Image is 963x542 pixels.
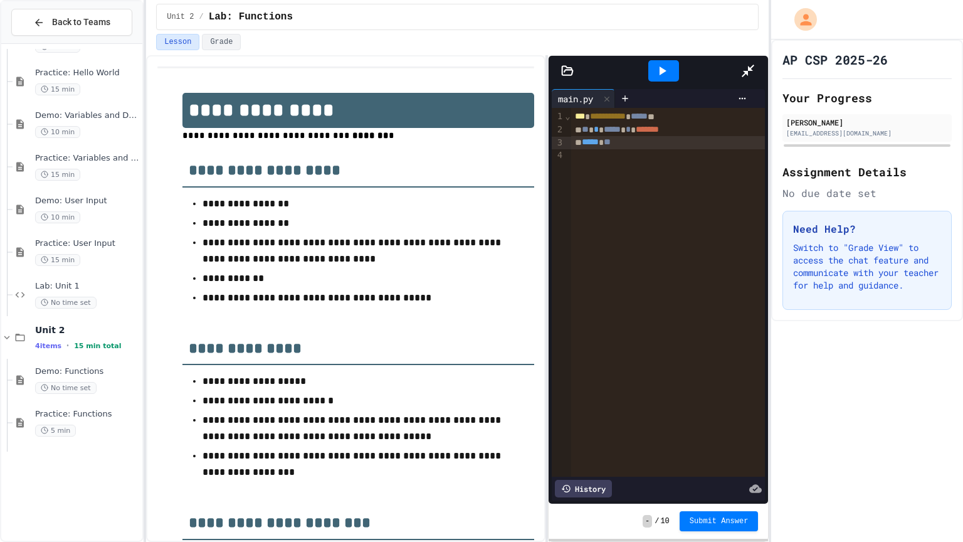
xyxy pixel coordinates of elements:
div: main.py [552,89,615,108]
button: Submit Answer [680,511,759,531]
span: Practice: Hello World [35,68,140,78]
h1: AP CSP 2025-26 [782,51,888,68]
div: 2 [552,124,564,137]
span: 10 min [35,211,80,223]
span: Practice: User Input [35,238,140,249]
span: No time set [35,297,97,309]
span: Demo: User Input [35,196,140,206]
span: / [655,516,659,526]
span: Unit 2 [167,12,194,22]
span: Unit 2 [35,324,140,336]
div: main.py [552,92,599,105]
span: Practice: Functions [35,409,140,420]
span: Fold line [564,111,571,121]
div: [PERSON_NAME] [786,117,948,128]
div: No due date set [782,186,952,201]
span: No time set [35,382,97,394]
span: Lab: Unit 1 [35,281,140,292]
div: History [555,480,612,497]
span: 5 min [35,425,76,437]
p: Switch to "Grade View" to access the chat feature and communicate with your teacher for help and ... [793,242,941,292]
span: 10 [660,516,669,526]
div: 1 [552,110,564,124]
span: - [643,515,652,528]
h2: Your Progress [782,89,952,107]
span: Demo: Variables and Data Types [35,110,140,121]
div: 4 [552,149,564,162]
button: Grade [202,34,241,50]
span: Demo: Functions [35,366,140,377]
span: 15 min [35,169,80,181]
span: 15 min [35,83,80,95]
div: 3 [552,137,564,150]
h2: Assignment Details [782,163,952,181]
span: Submit Answer [690,516,749,526]
span: Lab: Functions [209,9,293,24]
span: Back to Teams [52,16,110,29]
span: Practice: Functions, cont. [35,452,140,462]
span: / [199,12,203,22]
span: 10 min [35,126,80,138]
span: • [66,341,69,351]
button: Back to Teams [11,9,132,36]
div: My Account [781,5,820,34]
h3: Need Help? [793,221,941,236]
div: [EMAIL_ADDRESS][DOMAIN_NAME] [786,129,948,138]
span: 15 min total [74,342,121,350]
span: 15 min [35,254,80,266]
button: Lesson [156,34,199,50]
span: 4 items [35,342,61,350]
span: Practice: Variables and Data Types [35,153,140,164]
